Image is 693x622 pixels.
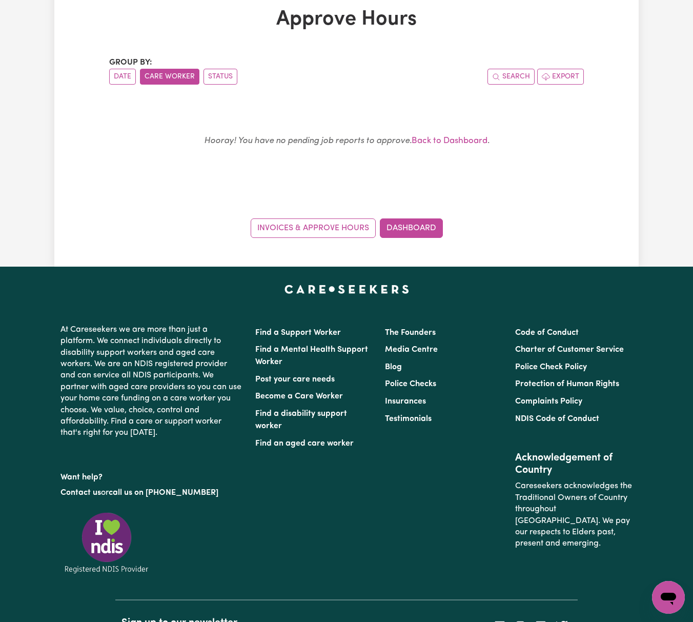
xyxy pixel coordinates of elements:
[412,136,487,145] a: Back to Dashboard
[203,69,237,85] button: sort invoices by paid status
[204,136,490,145] small: .
[140,69,199,85] button: sort invoices by care worker
[515,363,587,371] a: Police Check Policy
[255,410,347,430] a: Find a disability support worker
[652,581,685,614] iframe: Button to launch messaging window
[487,69,535,85] button: Search
[515,346,624,354] a: Charter of Customer Service
[60,468,243,483] p: Want help?
[255,346,368,366] a: Find a Mental Health Support Worker
[60,489,101,497] a: Contact us
[385,380,436,388] a: Police Checks
[255,439,354,448] a: Find an aged care worker
[537,69,584,85] button: Export
[385,329,436,337] a: The Founders
[109,69,136,85] button: sort invoices by date
[255,392,343,400] a: Become a Care Worker
[380,218,443,238] a: Dashboard
[515,415,599,423] a: NDIS Code of Conduct
[385,415,432,423] a: Testimonials
[515,329,579,337] a: Code of Conduct
[385,363,402,371] a: Blog
[60,320,243,443] p: At Careseekers we are more than just a platform. We connect individuals directly to disability su...
[515,397,582,406] a: Complaints Policy
[284,285,409,293] a: Careseekers home page
[385,346,438,354] a: Media Centre
[385,397,426,406] a: Insurances
[251,218,376,238] a: Invoices & Approve Hours
[255,375,335,384] a: Post your care needs
[60,511,153,575] img: Registered NDIS provider
[109,7,584,32] h1: Approve Hours
[204,136,412,145] em: Hooray! You have no pending job reports to approve.
[515,380,619,388] a: Protection of Human Rights
[255,329,341,337] a: Find a Support Worker
[60,483,243,503] p: or
[515,452,633,476] h2: Acknowledgement of Country
[109,489,218,497] a: call us on [PHONE_NUMBER]
[109,58,152,67] span: Group by:
[515,476,633,553] p: Careseekers acknowledges the Traditional Owners of Country throughout [GEOGRAPHIC_DATA]. We pay o...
